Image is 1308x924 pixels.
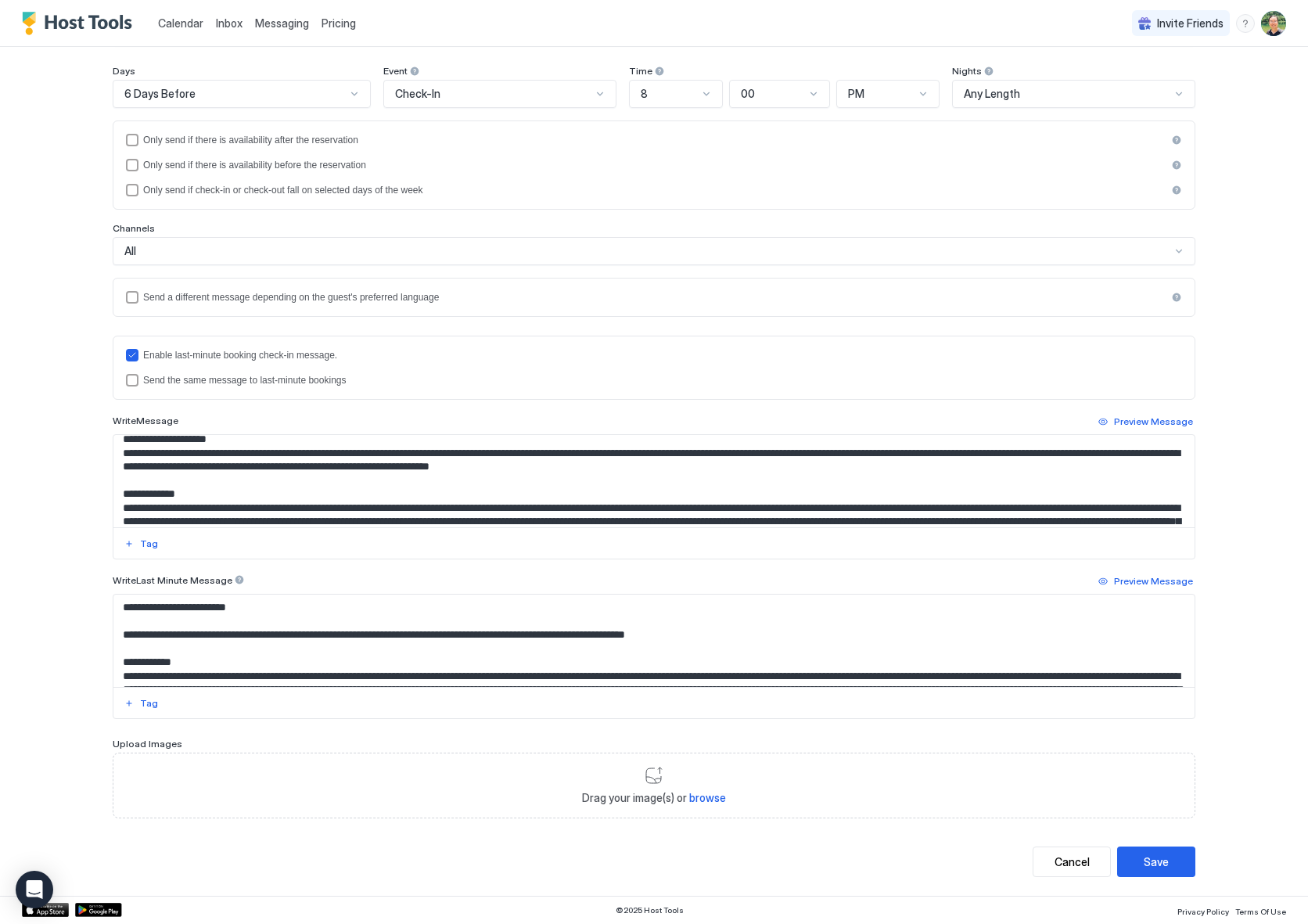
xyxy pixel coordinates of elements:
[143,185,1166,196] div: Only send if check-in or check-out fall on selected days of the week
[1177,907,1229,916] span: Privacy Policy
[641,87,648,101] span: 8
[848,87,864,101] span: PM
[1117,847,1195,877] button: Save
[216,16,243,30] span: Inbox
[16,871,53,908] div: Open Intercom Messenger
[952,65,982,77] span: Nights
[616,905,684,915] span: © 2025 Host Tools
[113,65,135,77] span: Days
[122,694,160,713] button: Tag
[1096,412,1195,431] button: Preview Message
[158,15,203,31] a: Calendar
[1055,854,1090,870] div: Cancel
[629,65,652,77] span: Time
[1157,16,1224,31] span: Invite Friends
[143,350,1182,361] div: Enable last-minute booking check-in message.
[1114,415,1193,429] div: Preview Message
[741,87,755,101] span: 00
[126,159,1182,171] div: beforeReservation
[255,15,309,31] a: Messaging
[964,87,1020,101] span: Any Length
[126,349,1182,361] div: lastMinuteMessageEnabled
[75,903,122,917] a: Google Play Store
[1236,14,1255,33] div: menu
[126,184,1182,196] div: isLimited
[158,16,203,30] span: Calendar
[1177,902,1229,919] a: Privacy Policy
[113,435,1195,527] textarea: Input Field
[113,595,1195,687] textarea: Input Field
[255,16,309,30] span: Messaging
[395,87,440,101] span: Check-In
[122,534,160,553] button: Tag
[113,574,232,586] span: Write Last Minute Message
[689,791,726,804] span: browse
[140,696,158,710] div: Tag
[1144,854,1169,870] div: Save
[582,791,726,805] span: Drag your image(s) or
[140,537,158,551] div: Tag
[143,292,1166,303] div: Send a different message depending on the guest's preferred language
[113,222,155,234] span: Channels
[1033,847,1111,877] button: Cancel
[113,415,178,426] span: Write Message
[143,375,1182,386] div: Send the same message to last-minute bookings
[1096,572,1195,591] button: Preview Message
[143,135,1166,146] div: Only send if there is availability after the reservation
[22,903,69,917] a: App Store
[1235,902,1286,919] a: Terms Of Use
[143,160,1166,171] div: Only send if there is availability before the reservation
[322,16,356,31] span: Pricing
[124,244,136,258] span: All
[126,374,1182,386] div: lastMinuteMessageIsTheSame
[1261,11,1286,36] div: User profile
[1235,907,1286,916] span: Terms Of Use
[124,87,196,101] span: 6 Days Before
[383,65,408,77] span: Event
[216,15,243,31] a: Inbox
[22,12,139,35] a: Host Tools Logo
[1114,574,1193,588] div: Preview Message
[113,738,182,750] span: Upload Images
[126,291,1182,304] div: languagesEnabled
[126,134,1182,146] div: afterReservation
